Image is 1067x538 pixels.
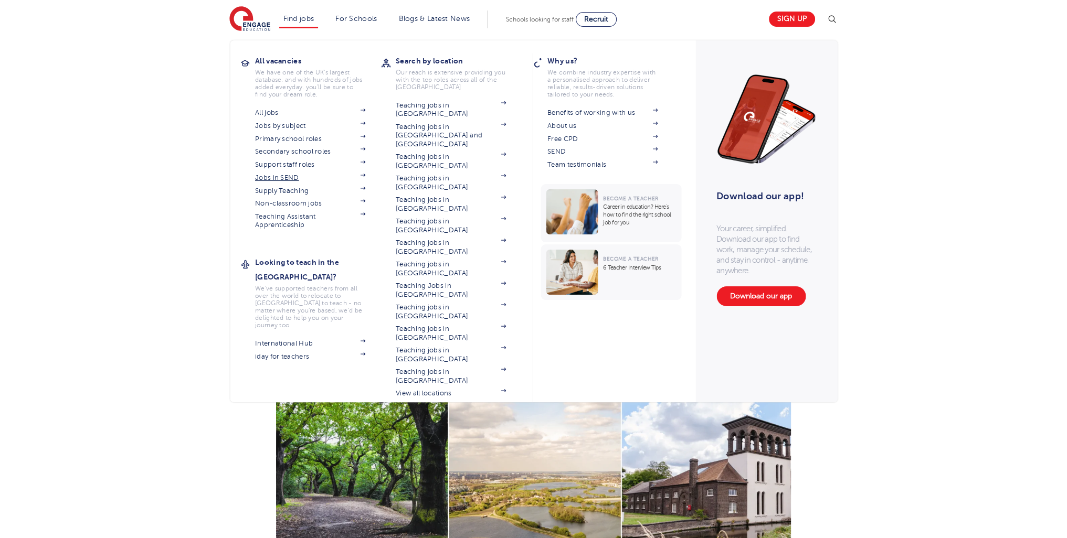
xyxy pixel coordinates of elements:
p: We have one of the UK's largest database. and with hundreds of jobs added everyday. you'll be sur... [255,69,365,98]
a: About us [547,122,658,130]
h3: Why us? [547,53,673,68]
p: We've supported teachers from all over the world to relocate to [GEOGRAPHIC_DATA] to teach - no m... [255,285,365,329]
h3: All vacancies [255,53,381,68]
a: Why us?We combine industry expertise with a personalised approach to deliver reliable, results-dr... [547,53,673,98]
a: Free CPD [547,135,658,143]
a: Recruit [576,12,617,27]
a: For Schools [335,15,377,23]
a: Supply Teaching [255,187,365,195]
a: International Hub [255,339,365,348]
a: View all locations [396,389,506,397]
a: Benefits of working with us [547,109,658,117]
p: We combine industry expertise with a personalised approach to deliver reliable, results-driven so... [547,69,658,98]
a: iday for teachers [255,352,365,361]
a: Looking to teach in the [GEOGRAPHIC_DATA]?We've supported teachers from all over the world to rel... [255,255,381,329]
a: Blogs & Latest News [399,15,470,23]
a: Teaching jobs in [GEOGRAPHIC_DATA] [396,196,506,213]
span: Become a Teacher [603,256,658,262]
img: Engage Education [229,6,270,33]
a: Download our app [716,286,806,306]
a: Team testimonials [547,160,658,169]
a: Teaching jobs in [GEOGRAPHIC_DATA] [396,153,506,170]
a: Become a TeacherCareer in education? Here’s how to find the right school job for you [541,184,684,242]
span: Become a Teacher [603,196,658,201]
a: Jobs in SEND [255,174,365,182]
h3: Download our app! [716,185,811,208]
span: Recruit [584,15,608,23]
a: SEND [547,147,658,156]
a: Sign up [769,12,815,27]
a: Teaching Jobs in [GEOGRAPHIC_DATA] [396,282,506,299]
p: Your career, simplified. Download our app to find work, manage your schedule, and stay in control... [716,223,816,276]
p: 6 Teacher Interview Tips [603,264,676,272]
p: Our reach is extensive providing you with the top roles across all of the [GEOGRAPHIC_DATA] [396,69,506,91]
a: Search by locationOur reach is extensive providing you with the top roles across all of the [GEOG... [396,53,522,91]
span: Schools looking for staff [506,16,574,23]
a: Teaching jobs in [GEOGRAPHIC_DATA] [396,368,506,385]
a: Support staff roles [255,160,365,169]
a: Teaching jobs in [GEOGRAPHIC_DATA] [396,239,506,256]
a: Become a Teacher6 Teacher Interview Tips [541,244,684,300]
a: Jobs by subject [255,122,365,130]
a: Non-classroom jobs [255,199,365,208]
h3: Looking to teach in the [GEOGRAPHIC_DATA]? [255,255,381,284]
a: Teaching jobs in [GEOGRAPHIC_DATA] [396,174,506,191]
a: Teaching jobs in [GEOGRAPHIC_DATA] [396,303,506,320]
a: Teaching jobs in [GEOGRAPHIC_DATA] and [GEOGRAPHIC_DATA] [396,123,506,148]
a: Secondary school roles [255,147,365,156]
a: Teaching jobs in [GEOGRAPHIC_DATA] [396,217,506,234]
a: All vacanciesWe have one of the UK's largest database. and with hundreds of jobs added everyday. ... [255,53,381,98]
h3: Search by location [396,53,522,68]
a: Teaching jobs in [GEOGRAPHIC_DATA] [396,260,506,277]
a: Find jobs [283,15,314,23]
p: Career in education? Here’s how to find the right school job for you [603,203,676,227]
a: Teaching jobs in [GEOGRAPHIC_DATA] [396,325,506,342]
a: Teaching jobs in [GEOGRAPHIC_DATA] [396,346,506,363]
a: Teaching Assistant Apprenticeship [255,212,365,230]
a: Primary school roles [255,135,365,143]
a: Teaching jobs in [GEOGRAPHIC_DATA] [396,101,506,119]
a: All jobs [255,109,365,117]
